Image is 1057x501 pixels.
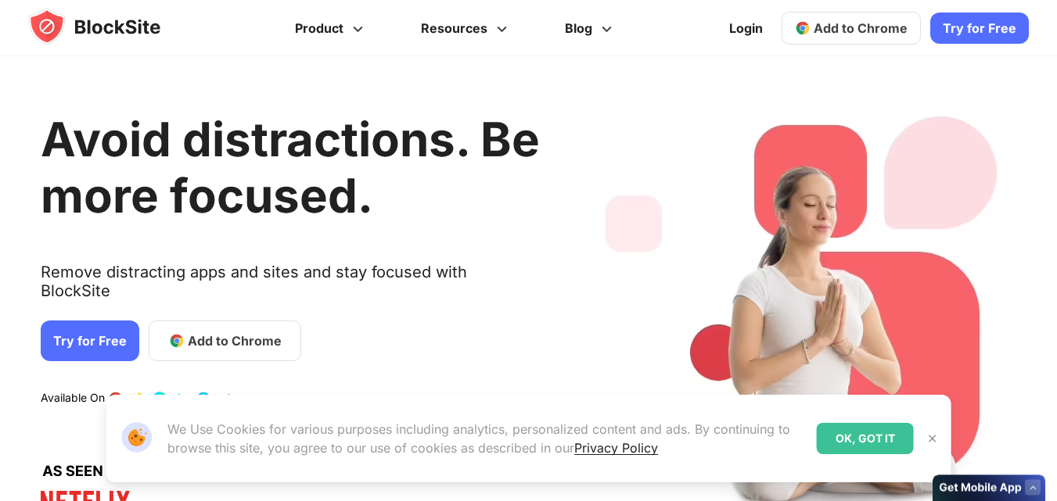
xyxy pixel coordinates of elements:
[41,263,540,313] text: Remove distracting apps and sites and stay focused with BlockSite
[41,320,139,361] a: Try for Free
[782,12,921,45] a: Add to Chrome
[720,9,772,47] a: Login
[41,391,105,406] text: Available On
[167,420,804,457] p: We Use Cookies for various purposes including analytics, personalized content and ads. By continu...
[795,20,811,36] img: chrome-icon.svg
[28,8,191,45] img: blocksite-icon.5d769676.svg
[926,432,939,445] img: Close
[149,320,301,361] a: Add to Chrome
[574,440,658,456] a: Privacy Policy
[188,331,282,350] span: Add to Chrome
[41,111,540,224] h1: Avoid distractions. Be more focused.
[922,428,943,449] button: Close
[814,20,908,36] span: Add to Chrome
[930,13,1029,44] a: Try for Free
[817,423,914,454] div: OK, GOT IT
